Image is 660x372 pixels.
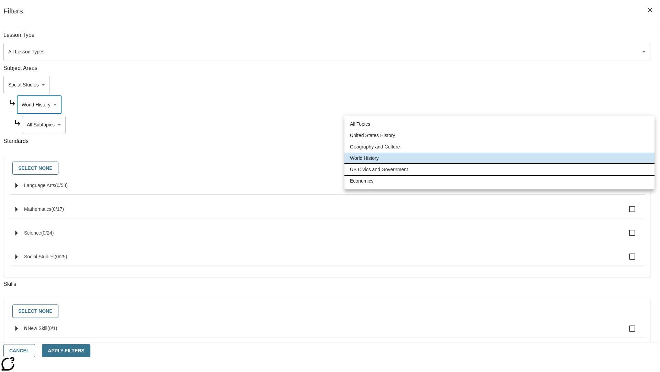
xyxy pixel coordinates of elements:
[344,118,654,130] li: All Topics
[344,141,654,153] li: Geography and Culture
[344,130,654,141] li: United States History
[344,116,654,189] ul: Select a topic
[344,153,654,164] li: World History
[344,164,654,175] li: US Civics and Government
[344,175,654,187] li: Economics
